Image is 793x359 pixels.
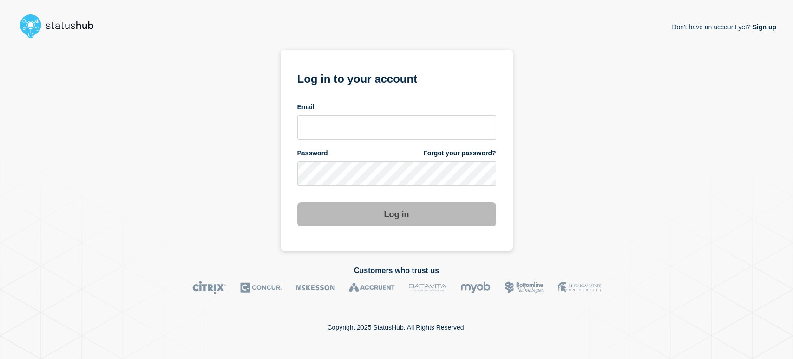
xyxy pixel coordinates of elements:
[297,161,496,186] input: password input
[751,23,776,31] a: Sign up
[296,281,335,294] img: McKesson logo
[297,103,315,112] span: Email
[672,16,776,38] p: Don't have an account yet?
[327,324,465,331] p: Copyright 2025 StatusHub. All Rights Reserved.
[297,202,496,226] button: Log in
[349,281,395,294] img: Accruent logo
[505,281,544,294] img: Bottomline logo
[17,11,105,41] img: StatusHub logo
[460,281,491,294] img: myob logo
[558,281,601,294] img: MSU logo
[297,69,496,86] h1: Log in to your account
[17,266,776,275] h2: Customers who trust us
[297,115,496,140] input: email input
[409,281,446,294] img: DataVita logo
[423,149,496,158] a: Forgot your password?
[192,281,226,294] img: Citrix logo
[240,281,282,294] img: Concur logo
[297,149,328,158] span: Password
